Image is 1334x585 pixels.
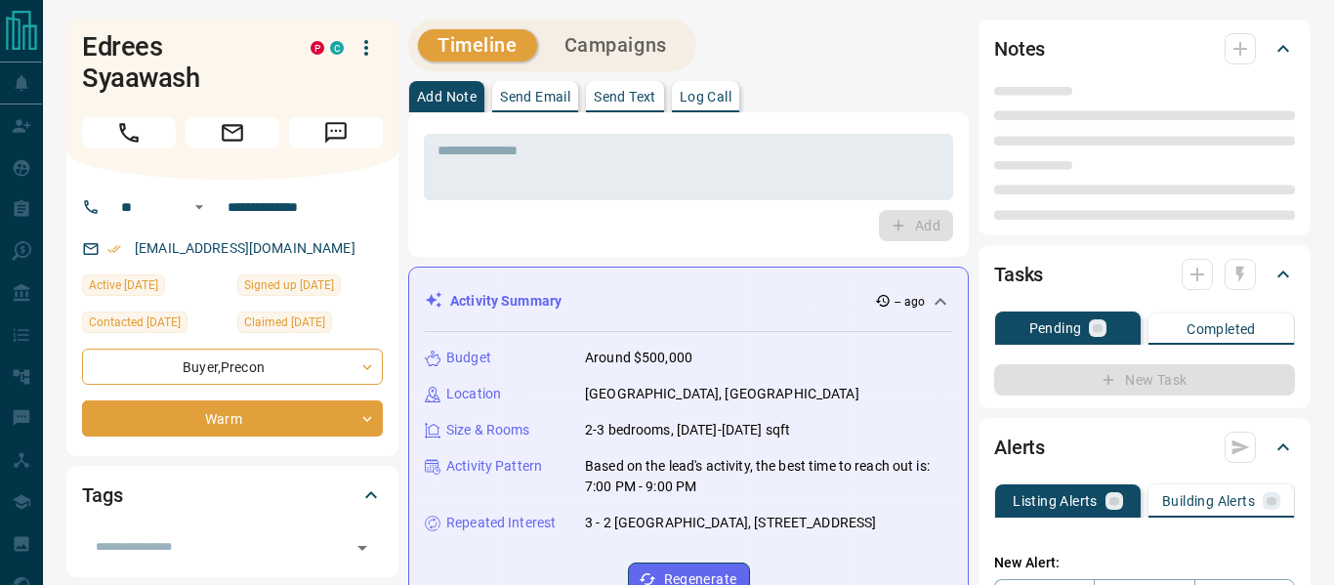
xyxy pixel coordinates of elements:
p: Size & Rooms [446,420,530,440]
a: [EMAIL_ADDRESS][DOMAIN_NAME] [135,240,355,256]
p: Repeated Interest [446,513,556,533]
div: Tasks [994,251,1295,298]
button: Open [188,195,211,219]
h1: Edrees Syaawash [82,31,281,94]
p: Send Email [500,90,570,104]
h2: Tags [82,480,122,511]
span: Call [82,117,176,148]
p: 3 - 2 [GEOGRAPHIC_DATA], [STREET_ADDRESS] [585,513,876,533]
div: Thu Jul 11 2024 [237,274,383,302]
button: Timeline [418,29,537,62]
p: New Alert: [994,553,1295,573]
p: Building Alerts [1162,494,1255,508]
p: Based on the lead's activity, the best time to reach out is: 7:00 PM - 9:00 PM [585,456,952,497]
p: Location [446,384,501,404]
svg: Email Verified [107,242,121,256]
div: property.ca [311,41,324,55]
button: Open [349,534,376,562]
div: Notes [994,25,1295,72]
span: Contacted [DATE] [89,313,181,332]
p: Activity Summary [450,291,562,312]
p: 2-3 bedrooms, [DATE]-[DATE] sqft [585,420,790,440]
div: Sat Aug 09 2025 [82,312,228,339]
p: Pending [1029,321,1082,335]
span: Signed up [DATE] [244,275,334,295]
span: Email [186,117,279,148]
p: Add Note [417,90,477,104]
div: Tue Aug 05 2025 [82,274,228,302]
p: Listing Alerts [1013,494,1098,508]
h2: Tasks [994,259,1043,290]
button: Campaigns [545,29,687,62]
p: Activity Pattern [446,456,542,477]
div: Tags [82,472,383,519]
h2: Alerts [994,432,1045,463]
div: Activity Summary-- ago [425,283,952,319]
span: Message [289,117,383,148]
h2: Notes [994,33,1045,64]
p: Around $500,000 [585,348,692,368]
p: -- ago [895,293,925,311]
p: Log Call [680,90,731,104]
p: [GEOGRAPHIC_DATA], [GEOGRAPHIC_DATA] [585,384,859,404]
div: Thu Jul 11 2024 [237,312,383,339]
p: Budget [446,348,491,368]
span: Active [DATE] [89,275,158,295]
div: Alerts [994,424,1295,471]
div: Warm [82,400,383,437]
p: Completed [1187,322,1256,336]
div: Buyer , Precon [82,349,383,385]
div: condos.ca [330,41,344,55]
p: Send Text [594,90,656,104]
span: Claimed [DATE] [244,313,325,332]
